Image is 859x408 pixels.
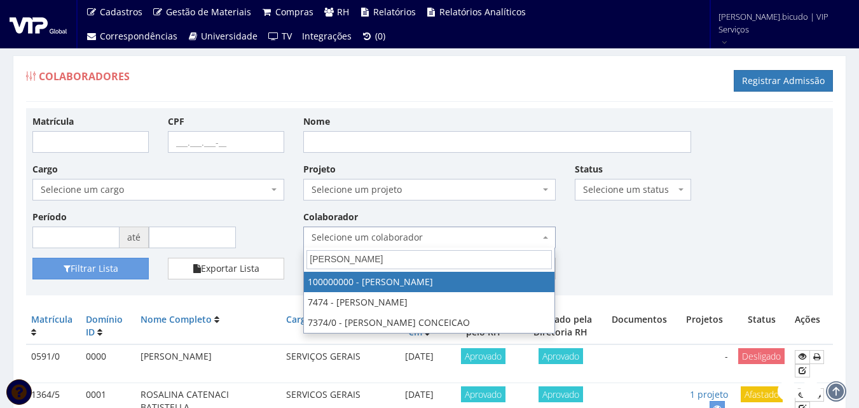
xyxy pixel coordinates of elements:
[389,344,449,383] td: [DATE]
[304,272,554,292] li: 100000000 - [PERSON_NAME]
[539,386,583,402] span: Aprovado
[141,313,212,325] a: Nome Completo
[182,24,263,48] a: Universidade
[135,344,281,383] td: [PERSON_NAME]
[168,258,284,279] button: Exportar Lista
[26,344,81,383] td: 0591/0
[32,258,149,279] button: Filtrar Lista
[297,24,357,48] a: Integrações
[275,6,313,18] span: Compras
[304,313,554,333] li: 7374/0 - [PERSON_NAME] CONCEICAO
[583,183,675,196] span: Selecione um status
[675,308,733,344] th: Projetos
[373,6,416,18] span: Relatórios
[32,163,58,176] label: Cargo
[81,344,135,383] td: 0000
[120,227,149,248] span: até
[337,6,349,18] span: RH
[357,24,391,48] a: (0)
[100,6,142,18] span: Cadastros
[575,163,603,176] label: Status
[39,69,130,83] span: Colaboradores
[282,30,292,42] span: TV
[741,386,783,402] span: Afastado
[86,313,123,338] a: Domínio ID
[281,344,389,383] td: SERVIÇOS GERAIS
[312,183,539,196] span: Selecione um projeto
[790,308,833,344] th: Ações
[302,30,352,42] span: Integrações
[81,24,182,48] a: Correspondências
[31,313,72,325] a: Matrícula
[718,10,842,36] span: [PERSON_NAME].bicudo | VIP Serviços
[168,131,284,153] input: ___.___.___-__
[41,183,268,196] span: Selecione um cargo
[575,179,691,200] span: Selecione um status
[303,115,330,128] label: Nome
[738,348,785,364] span: Desligado
[201,30,258,42] span: Universidade
[734,70,833,92] a: Registrar Admissão
[100,30,177,42] span: Correspondências
[375,30,385,42] span: (0)
[263,24,297,48] a: TV
[168,115,184,128] label: CPF
[733,308,790,344] th: Status
[286,313,312,325] a: Cargo
[439,6,526,18] span: Relatórios Analíticos
[539,348,583,364] span: Aprovado
[461,348,505,364] span: Aprovado
[303,163,336,176] label: Projeto
[312,231,539,244] span: Selecione um colaborador
[303,179,555,200] span: Selecione um projeto
[675,344,733,383] td: -
[304,292,554,313] li: 7474 - [PERSON_NAME]
[32,179,284,200] span: Selecione um cargo
[690,388,728,400] a: 1 projeto
[518,308,603,344] th: Aprovado pela Diretoria RH
[303,227,555,248] span: Selecione um colaborador
[461,386,505,402] span: Aprovado
[32,115,74,128] label: Matrícula
[166,6,251,18] span: Gestão de Materiais
[32,211,67,223] label: Período
[10,15,67,34] img: logo
[603,308,675,344] th: Documentos
[303,211,358,223] label: Colaborador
